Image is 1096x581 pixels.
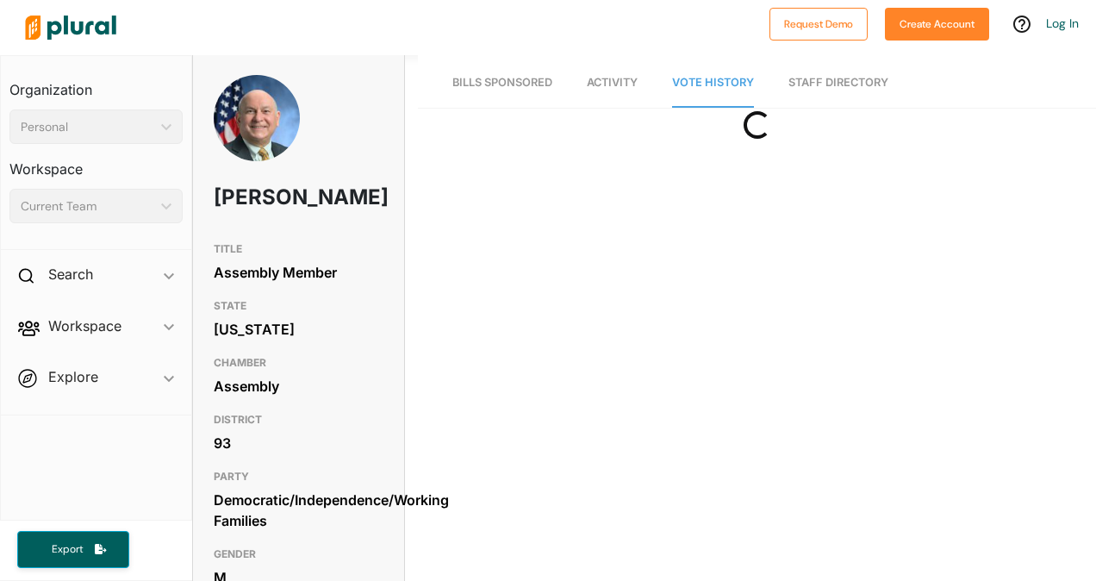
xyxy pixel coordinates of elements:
span: Vote History [672,76,754,89]
h2: Search [48,265,93,284]
h1: [PERSON_NAME] [214,172,315,223]
div: Assembly [214,373,383,399]
h3: TITLE [214,239,383,259]
h3: PARTY [214,466,383,487]
button: Export [17,531,129,568]
a: Log In [1046,16,1079,31]
button: Request Demo [769,8,868,41]
div: Democratic/Independence/Working Families [214,487,383,534]
a: Bills Sponsored [452,59,552,108]
img: Headshot of Chris Burdick [214,75,300,196]
div: [US_STATE] [214,316,383,342]
a: Activity [587,59,638,108]
a: Vote History [672,59,754,108]
div: 93 [214,430,383,456]
a: Create Account [885,14,989,32]
div: Personal [21,118,154,136]
a: Request Demo [769,14,868,32]
span: Bills Sponsored [452,76,552,89]
h3: DISTRICT [214,409,383,430]
div: Assembly Member [214,259,383,285]
button: Create Account [885,8,989,41]
h3: CHAMBER [214,353,383,373]
div: Current Team [21,197,154,216]
span: Export [40,542,95,557]
h3: STATE [214,296,383,316]
a: Staff Directory [788,59,888,108]
h3: Organization [9,65,183,103]
h3: Workspace [9,144,183,182]
h3: GENDER [214,544,383,565]
span: Activity [587,76,638,89]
